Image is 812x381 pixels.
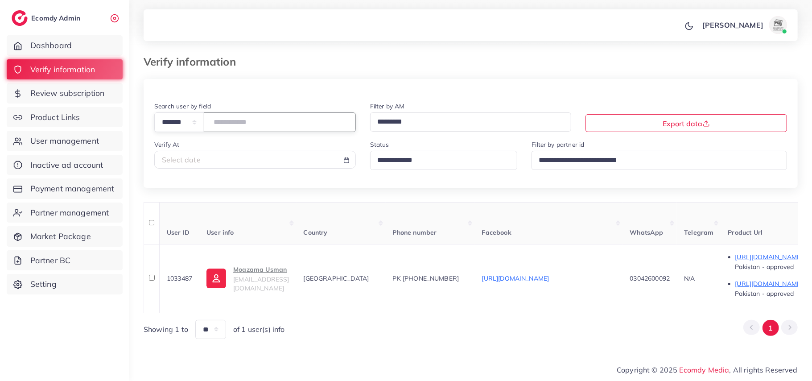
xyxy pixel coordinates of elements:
span: User management [30,135,99,147]
label: Filter by partner id [532,140,584,149]
div: Search for option [532,151,787,170]
span: [GEOGRAPHIC_DATA] [304,274,369,282]
a: Payment management [7,178,123,199]
span: Product Url [728,228,763,236]
span: Inactive ad account [30,159,103,171]
span: Payment management [30,183,115,195]
a: Verify information [7,59,123,80]
span: Phone number [393,228,437,236]
div: Search for option [370,151,518,170]
label: Status [370,140,389,149]
span: Dashboard [30,40,72,51]
h2: Ecomdy Admin [31,14,82,22]
span: [EMAIL_ADDRESS][DOMAIN_NAME] [233,275,289,292]
a: Ecomdy Media [680,365,730,374]
a: Review subscription [7,83,123,104]
div: Search for option [370,112,572,132]
a: Market Package [7,226,123,247]
span: of 1 user(s) info [233,324,285,335]
p: [PERSON_NAME] [702,20,763,30]
span: Pakistan - approved [735,290,794,298]
span: Market Package [30,231,91,242]
button: Go to page 1 [763,320,779,336]
img: logo [12,10,28,26]
a: Inactive ad account [7,155,123,175]
span: Verify information [30,64,95,75]
label: Search user by field [154,102,211,111]
span: Partner management [30,207,109,219]
a: Setting [7,274,123,294]
span: Export data [663,119,710,128]
a: Moazama Usman[EMAIL_ADDRESS][DOMAIN_NAME] [206,264,289,293]
span: Copyright © 2025 [617,364,798,375]
span: Review subscription [30,87,105,99]
button: Export data [585,114,787,132]
a: Dashboard [7,35,123,56]
span: 03042600092 [630,274,670,282]
a: User management [7,131,123,151]
p: Moazama Usman [233,264,289,275]
a: [PERSON_NAME]avatar [697,16,791,34]
ul: Pagination [743,320,798,336]
span: User info [206,228,234,236]
input: Search for option [374,115,560,129]
span: PK [PHONE_NUMBER] [393,274,459,282]
img: ic-user-info.36bf1079.svg [206,269,226,288]
span: Telegram [684,228,713,236]
span: Select date [162,155,201,164]
span: , All rights Reserved [730,364,798,375]
input: Search for option [374,153,506,167]
img: avatar [769,16,787,34]
a: Product Links [7,107,123,128]
label: Verify At [154,140,179,149]
span: Setting [30,278,57,290]
span: 1033487 [167,274,192,282]
label: Filter by AM [370,102,405,111]
input: Search for option [536,153,775,167]
span: Country [304,228,328,236]
span: Pakistan - approved [735,263,794,271]
span: User ID [167,228,190,236]
span: Facebook [482,228,511,236]
a: Partner BC [7,250,123,271]
span: Partner BC [30,255,71,266]
span: WhatsApp [630,228,664,236]
span: Product Links [30,112,80,123]
h3: Verify information [144,55,243,68]
span: N/A [684,274,695,282]
a: [URL][DOMAIN_NAME] [482,274,549,282]
span: Showing 1 to [144,324,188,335]
a: Partner management [7,203,123,223]
a: logoEcomdy Admin [12,10,82,26]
